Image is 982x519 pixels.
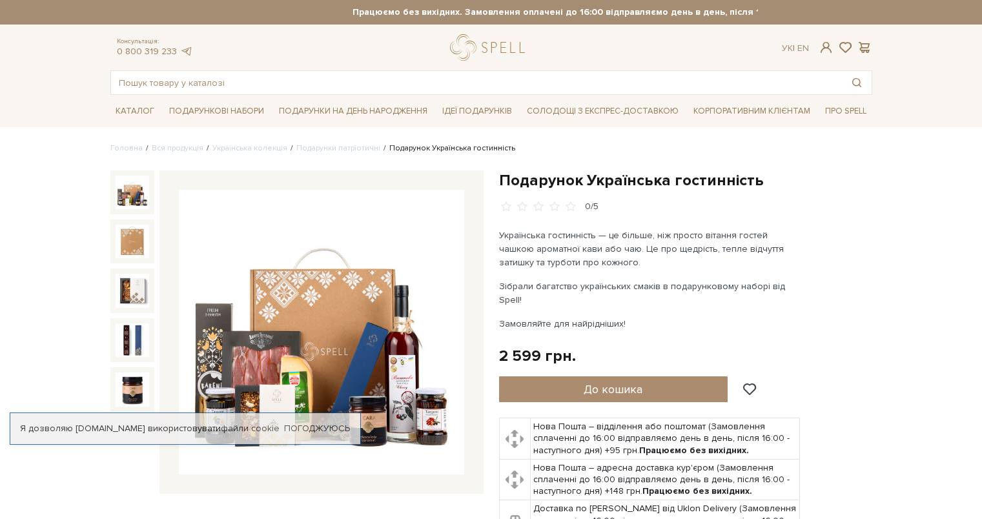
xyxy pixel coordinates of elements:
[782,43,809,54] div: Ук
[639,445,749,456] b: Працюємо без вихідних.
[499,346,576,366] div: 2 599 грн.
[499,317,802,331] p: Замовляйте для найрідніших!
[10,423,360,434] div: Я дозволяю [DOMAIN_NAME] використовувати
[530,459,799,500] td: Нова Пошта – адресна доставка кур'єром (Замовлення сплаченні до 16:00 відправляємо день в день, п...
[164,101,269,121] span: Подарункові набори
[116,323,149,357] img: Подарунок Українська гостинність
[116,372,149,406] img: Подарунок Українська гостинність
[221,423,280,434] a: файли cookie
[688,100,815,122] a: Корпоративним клієнтам
[522,100,684,122] a: Солодощі з експрес-доставкою
[117,46,177,57] a: 0 800 319 233
[842,71,872,94] button: Пошук товару у каталозі
[116,176,149,209] img: Подарунок Українська гостинність
[585,201,598,213] div: 0/5
[499,229,802,269] p: Українська гостинність — це більше, ніж просто вітання гостей чашкою ароматної кави або чаю. Це п...
[296,143,380,153] a: Подарунки патріотичні
[820,101,872,121] span: Про Spell
[111,71,842,94] input: Пошук товару у каталозі
[499,280,802,307] p: Зібрали багатство українських смаків в подарунковому наборі від Spell!
[437,101,517,121] span: Ідеї подарунків
[117,37,193,46] span: Консультація:
[116,274,149,307] img: Подарунок Українська гостинність
[274,101,433,121] span: Подарунки на День народження
[450,34,531,61] a: logo
[584,382,642,396] span: До кошика
[380,143,515,154] li: Подарунок Українська гостинність
[180,46,193,57] a: telegram
[179,190,464,475] img: Подарунок Українська гостинність
[110,143,143,153] a: Головна
[110,101,159,121] span: Каталог
[499,376,728,402] button: До кошика
[499,170,872,190] h1: Подарунок Українська гостинність
[152,143,203,153] a: Вся продукція
[797,43,809,54] a: En
[284,423,350,434] a: Погоджуюсь
[793,43,795,54] span: |
[642,485,752,496] b: Працюємо без вихідних.
[530,418,799,460] td: Нова Пошта – відділення або поштомат (Замовлення сплаченні до 16:00 відправляємо день в день, піс...
[116,225,149,258] img: Подарунок Українська гостинність
[212,143,287,153] a: Українська колекція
